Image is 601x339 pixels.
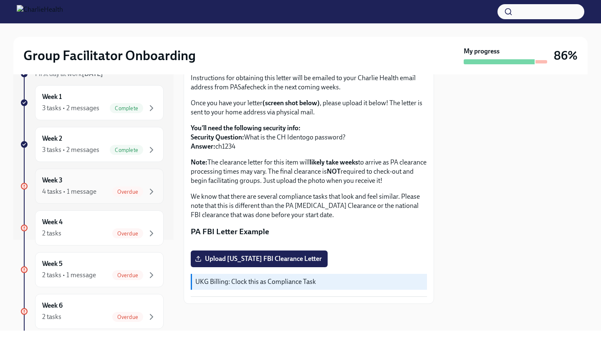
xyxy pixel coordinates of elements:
span: Upload [US_STATE] FBI Clearance Letter [197,255,322,263]
strong: (screen shot below) [263,99,320,107]
a: Week 52 tasks • 1 messageOverdue [20,252,164,287]
div: 3 tasks • 2 messages [42,104,99,113]
h6: Week 5 [42,259,63,268]
strong: NOT [327,167,341,175]
span: Overdue [112,189,143,195]
p: PA FBI Letter Example [191,226,427,237]
div: 2 tasks • 1 message [42,271,96,280]
div: 4 tasks • 1 message [42,187,96,196]
a: Week 34 tasks • 1 messageOverdue [20,169,164,204]
h2: Group Facilitator Onboarding [23,47,196,64]
strong: likely take weeks [310,158,358,166]
h6: Week 4 [42,218,63,227]
strong: My progress [464,47,500,56]
div: 2 tasks [42,312,61,321]
h3: 86% [554,48,578,63]
span: Overdue [112,230,143,237]
span: Complete [110,147,143,153]
p: We know that there are several compliance tasks that look and feel similar. Please note that this... [191,192,427,220]
a: Week 23 tasks • 2 messagesComplete [20,127,164,162]
p: Instructions for obtaining this letter will be emailed to your Charlie Health email address from ... [191,73,427,92]
span: Overdue [112,272,143,278]
p: Once you have your letter , please upload it below! The letter is sent to your home address via p... [191,99,427,117]
p: What is the CH Identogo password? ch1234 [191,124,427,151]
strong: Note: [191,158,207,166]
h6: Week 6 [42,301,63,310]
span: Complete [110,105,143,111]
div: 2 tasks [42,229,61,238]
strong: Security Question: [191,133,244,141]
img: CharlieHealth [17,5,63,18]
span: Overdue [112,314,143,320]
p: The clearance letter for this item will to arrive as PA clearance processing times may vary. The ... [191,158,427,185]
strong: You'll need the following security info: [191,124,300,132]
div: 3 tasks • 2 messages [42,145,99,154]
a: Week 13 tasks • 2 messagesComplete [20,85,164,120]
a: Week 62 tasksOverdue [20,294,164,329]
h6: Week 2 [42,134,62,143]
a: Week 42 tasksOverdue [20,210,164,245]
p: UKG Billing: Clock this as Compliance Task [195,277,424,286]
label: Upload [US_STATE] FBI Clearance Letter [191,250,328,267]
strong: Answer: [191,142,215,150]
h6: Week 3 [42,176,63,185]
h6: Week 1 [42,92,62,101]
